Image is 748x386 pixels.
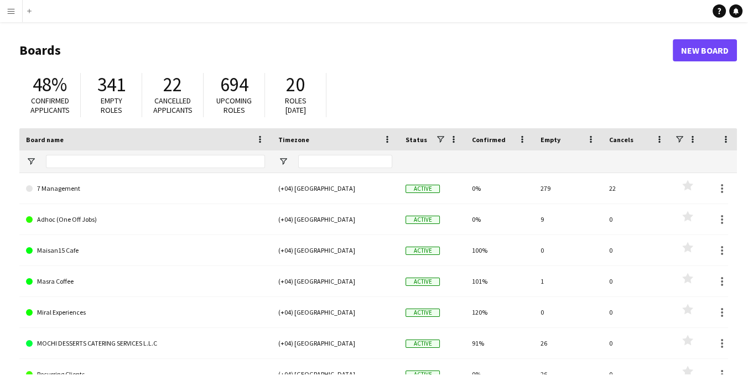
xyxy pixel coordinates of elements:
span: 20 [286,72,305,97]
div: 0 [602,297,671,327]
div: 1 [534,266,602,296]
a: Maisan15 Cafe [26,235,265,266]
div: (+04) [GEOGRAPHIC_DATA] [272,204,399,234]
div: 22 [602,173,671,204]
span: 48% [33,72,67,97]
div: 26 [534,328,602,358]
div: 0 [602,204,671,234]
span: Active [406,371,440,379]
span: Active [406,278,440,286]
span: Active [406,185,440,193]
span: Active [406,309,440,317]
span: Cancelled applicants [153,96,193,115]
span: Active [406,216,440,224]
span: Status [406,135,427,144]
div: 0 [602,266,671,296]
a: Masra Coffee [26,266,265,297]
div: (+04) [GEOGRAPHIC_DATA] [272,266,399,296]
div: 91% [465,328,534,358]
a: Adhoc (One Off Jobs) [26,204,265,235]
input: Timezone Filter Input [298,155,392,168]
h1: Boards [19,42,673,59]
div: (+04) [GEOGRAPHIC_DATA] [272,297,399,327]
span: Empty roles [101,96,122,115]
div: 0 [534,235,602,265]
div: 101% [465,266,534,296]
a: New Board [673,39,737,61]
input: Board name Filter Input [46,155,265,168]
div: 120% [465,297,534,327]
button: Open Filter Menu [26,157,36,166]
a: MOCHI DESSERTS CATERING SERVICES L.L.C [26,328,265,359]
div: 9 [534,204,602,234]
span: Timezone [278,135,309,144]
span: Cancels [609,135,633,144]
span: Roles [DATE] [285,96,307,115]
span: Empty [541,135,560,144]
span: Active [406,247,440,255]
span: Upcoming roles [216,96,252,115]
a: 7 Management [26,173,265,204]
div: 0% [465,173,534,204]
div: (+04) [GEOGRAPHIC_DATA] [272,328,399,358]
span: Confirmed [472,135,506,144]
div: 100% [465,235,534,265]
div: 0 [602,235,671,265]
div: 0% [465,204,534,234]
span: Board name [26,135,64,144]
a: Miral Experiences [26,297,265,328]
span: 341 [97,72,126,97]
span: 694 [220,72,248,97]
div: (+04) [GEOGRAPHIC_DATA] [272,173,399,204]
div: (+04) [GEOGRAPHIC_DATA] [272,235,399,265]
div: 0 [534,297,602,327]
span: Confirmed applicants [30,96,70,115]
button: Open Filter Menu [278,157,288,166]
span: Active [406,340,440,348]
div: 279 [534,173,602,204]
div: 0 [602,328,671,358]
span: 22 [163,72,182,97]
